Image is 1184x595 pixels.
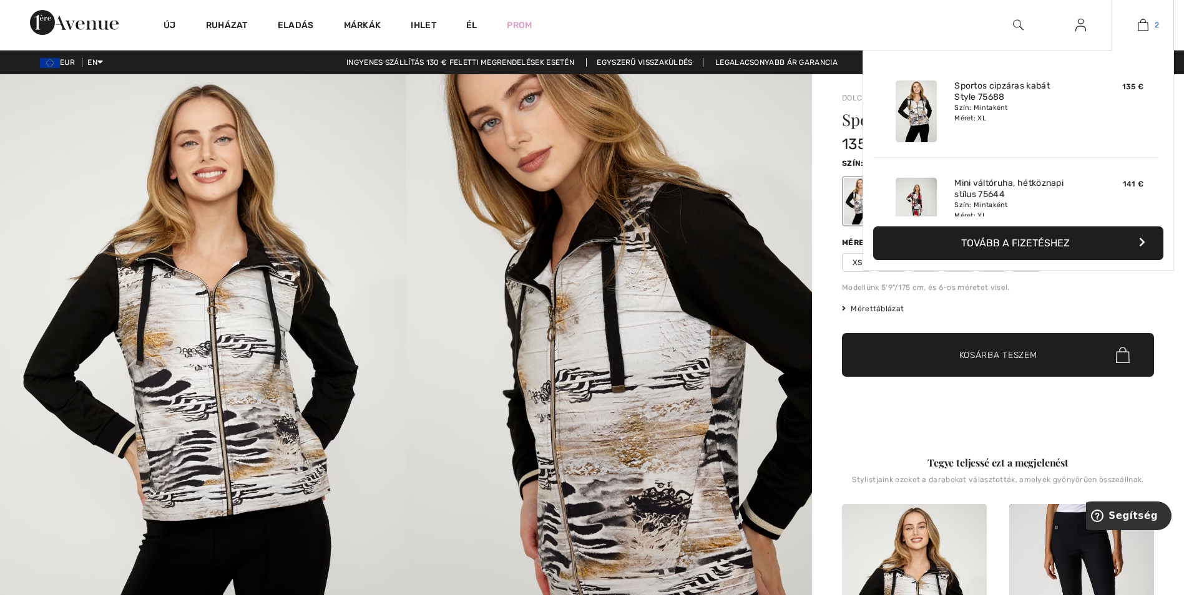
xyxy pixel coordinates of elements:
[842,253,873,272] span: XS
[842,333,1154,377] button: Kosárba teszem
[1086,501,1172,533] iframe: Opens a widget where you can find more information
[466,19,477,32] a: Él
[705,58,848,67] a: Legalacsonyabb ár garancia
[842,282,1154,293] div: Modellünk 5'9"/175 cm, és 6-os méretet visel.
[586,58,703,67] a: Egyszerű visszaküldés
[40,58,80,67] span: EUR
[842,455,1154,470] div: Tegye teljessé ezt a megjelenést
[842,135,882,153] span: 135 €
[842,112,1102,128] h1: Sportos cipzáras kabát Style 75688
[1155,19,1159,31] span: 2
[40,58,60,68] img: Euró
[1116,347,1130,363] img: Bag.svg
[954,103,1077,123] div: Szín: Mintaként Méret: XL
[842,237,874,248] div: Méret:
[1075,17,1086,32] img: Saját adataim
[336,58,584,67] a: Ingyenes szállítás 130 € feletti megrendelések esetén
[206,20,248,33] a: Ruházat
[411,20,436,33] span: Ihlet
[844,178,876,225] div: As sample
[959,349,1037,362] span: Kosárba teszem
[961,237,1070,249] font: Tovább a fizetéshez
[842,475,1154,494] div: Stylistjaink ezeket a darabokat választották, amelyek gyönyörűen összeállnak.
[896,178,937,239] img: Mini váltóruha, hétköznapi stílus 75644
[87,58,97,67] font: EN
[1122,82,1144,91] span: 135 €
[1013,17,1024,32] img: Keresés a weboldalon
[507,19,532,32] a: Prom
[30,10,119,35] img: 1ère sugárút
[954,178,1077,200] a: Mini váltóruha, hétköznapi stílus 75644
[1138,17,1148,32] img: Az én táskám
[344,20,381,33] a: Márkák
[1065,17,1096,33] a: Sign In
[278,20,314,33] a: Eladás
[1123,180,1144,188] span: 141 €
[842,94,881,102] a: Dolcezza
[954,80,1077,103] a: Sportos cipzáras kabát Style 75688
[1112,17,1173,32] a: 2
[954,200,1077,220] div: Szín: Mintaként Méret: XL
[873,226,1163,260] button: Tovább a fizetéshez
[851,304,904,313] font: Mérettáblázat
[842,159,864,168] span: Szín:
[896,80,937,142] img: Sportos cipzáras kabát Style 75688
[164,20,176,33] a: Új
